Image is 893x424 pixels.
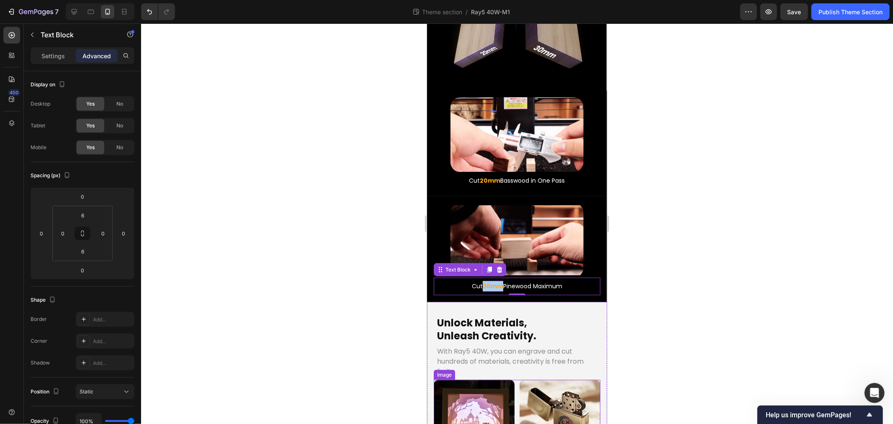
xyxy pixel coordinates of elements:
[3,3,62,20] button: 7
[41,52,65,60] p: Settings
[86,122,95,129] span: Yes
[780,3,808,20] button: Save
[80,388,93,395] span: Static
[82,52,111,60] p: Advanced
[31,386,61,398] div: Position
[31,359,50,367] div: Shadow
[86,144,95,151] span: Yes
[74,264,91,277] input: 0
[75,245,91,258] input: 6px
[31,295,57,306] div: Shape
[57,227,69,240] input: 0px
[55,7,59,17] p: 7
[766,411,865,419] span: Help us improve GemPages!
[93,338,132,345] div: Add...
[41,30,112,40] p: Text Block
[8,89,20,96] div: 450
[420,8,464,16] span: Theme section
[116,100,123,108] span: No
[93,359,132,367] div: Add...
[811,3,890,20] button: Publish Theme Section
[31,144,46,151] div: Mobile
[86,100,95,108] span: Yes
[31,122,45,129] div: Tablet
[818,8,883,16] div: Publish Theme Section
[35,227,48,240] input: 0
[117,227,130,240] input: 0
[93,316,132,323] div: Add...
[31,337,47,345] div: Corner
[31,315,47,323] div: Border
[76,384,134,399] button: Static
[75,209,91,222] input: 6px
[865,383,885,403] iframe: Intercom live chat
[97,227,109,240] input: 0px
[31,170,72,181] div: Spacing (px)
[31,79,67,90] div: Display on
[787,8,801,16] span: Save
[74,190,91,203] input: 0
[471,8,510,16] span: Ray5 40W-M1
[141,3,175,20] div: Undo/Redo
[116,122,123,129] span: No
[466,8,468,16] span: /
[766,410,875,420] button: Show survey - Help us improve GemPages!
[116,144,123,151] span: No
[31,100,50,108] div: Desktop
[427,23,607,424] iframe: Design area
